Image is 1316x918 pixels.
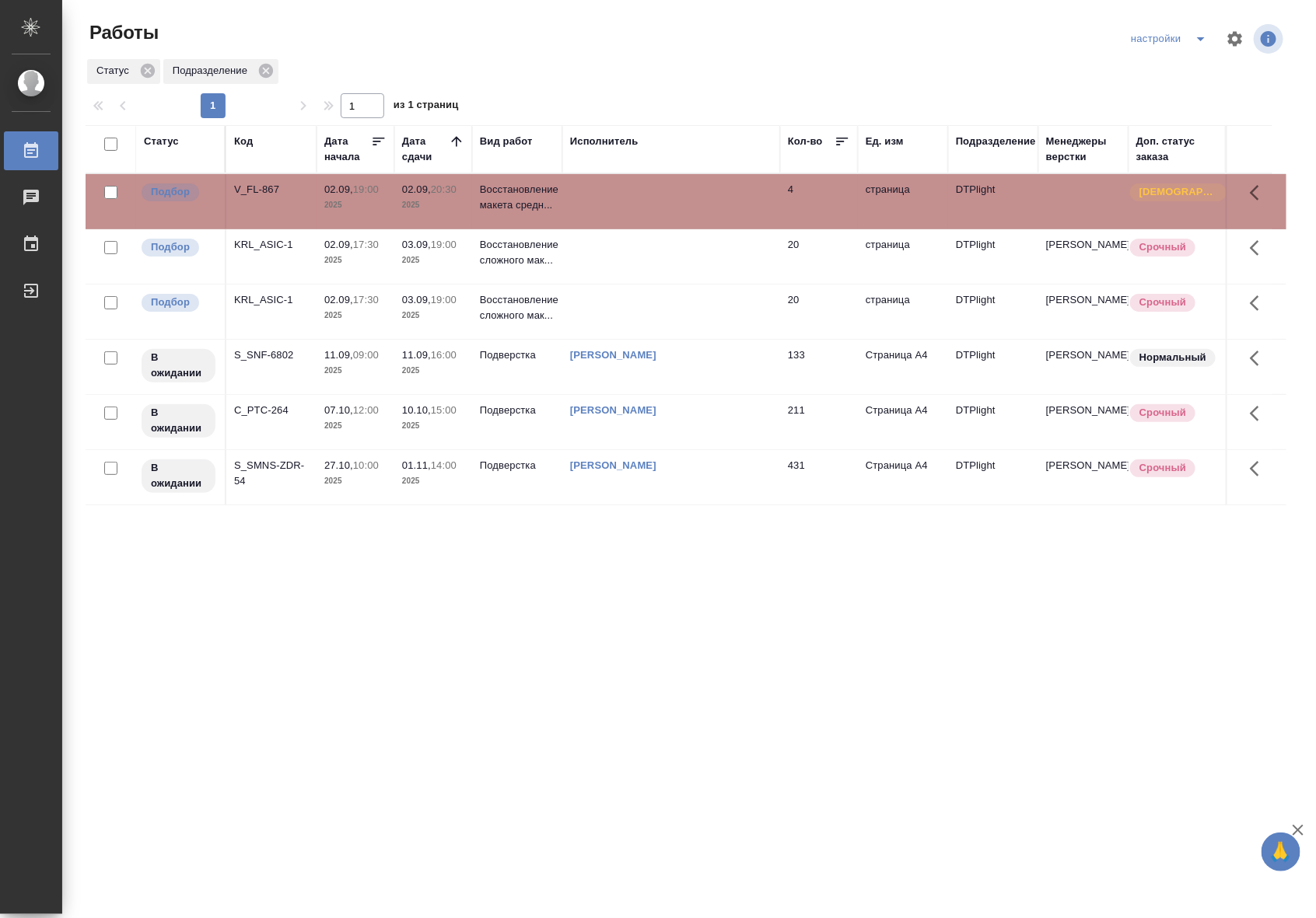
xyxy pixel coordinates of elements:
p: 27.10, [324,459,353,471]
p: Срочный [1139,405,1186,421]
p: Срочный [1139,239,1186,255]
div: Можно подбирать исполнителей [140,237,217,258]
p: 14:00 [431,459,457,471]
div: Дата начала [324,134,371,165]
p: [PERSON_NAME] [1046,292,1121,308]
p: 02.09, [324,183,353,195]
div: KRL_ASIC-1 [234,292,309,308]
div: Можно подбирать исполнителей [140,292,217,313]
div: Дата сдачи [402,134,449,165]
button: Здесь прячутся важные кнопки [1241,340,1278,377]
td: 431 [780,450,858,504]
p: 02.09, [324,294,353,305]
div: Код [234,134,253,149]
p: 2025 [324,253,387,268]
p: Статус [96,63,135,79]
p: 20:30 [431,183,457,195]
p: [PERSON_NAME] [1046,347,1121,363]
p: 12:00 [353,404,379,416]
span: Настроить таблицу [1216,20,1254,58]
p: 19:00 [431,239,457,250]
button: 🙏 [1262,832,1300,871]
p: 17:30 [353,239,379,250]
a: [PERSON_NAME] [570,404,656,416]
p: 07.10, [324,404,353,416]
div: Вид работ [480,134,533,149]
p: Восстановление сложного мак... [480,292,555,323]
p: Подбор [151,239,190,255]
td: 133 [780,340,858,394]
button: Здесь прячутся важные кнопки [1241,450,1278,487]
span: Посмотреть информацию [1254,24,1286,54]
td: страница [858,284,948,339]
p: 11.09, [402,349,431,361]
div: Статус [144,134,179,149]
td: 211 [780,395,858,449]
p: [PERSON_NAME] [1046,237,1121,253]
p: 19:00 [353,183,379,195]
p: 03.09, [402,294,431,305]
div: S_SMNS-ZDR-54 [234,458,309,489]
p: Восстановление макета средн... [480,182,555,213]
a: [PERSON_NAME] [570,349,656,361]
p: 11.09, [324,349,353,361]
p: 01.11, [402,459,431,471]
p: [DEMOGRAPHIC_DATA] [1139,184,1217,200]
div: S_SNF-6802 [234,347,309,363]
p: 2025 [324,197,387,213]
p: Восстановление сложного мак... [480,237,555,268]
td: Страница А4 [858,450,948,504]
p: Срочный [1139,460,1186,476]
p: 02.09, [324,239,353,250]
p: 09:00 [353,349,379,361]
div: Статус [87,59,160,84]
span: 🙏 [1268,836,1294,868]
p: 02.09, [402,183,431,195]
p: 17:30 [353,294,379,305]
p: Подверстка [480,403,555,418]
p: 10:00 [353,459,379,471]
td: DTPlight [948,450,1038,504]
td: 20 [780,229,858,284]
p: 2025 [402,473,464,489]
p: 2025 [402,363,464,379]
div: KRL_ASIC-1 [234,237,309,253]
a: [PERSON_NAME] [570,459,656,471]
button: Здесь прячутся важные кнопки [1241,395,1278,432]
div: Исполнитель назначен, приступать к работе пока рано [140,347,217,384]
div: C_PTC-264 [234,403,309,418]
div: Подразделение [956,134,1036,149]
div: split button [1127,26,1216,51]
div: Подразделение [163,59,278,84]
div: Кол-во [788,134,823,149]
p: В ожидании [151,405,206,436]
button: Здесь прячутся важные кнопки [1241,284,1278,322]
td: 20 [780,284,858,339]
span: из 1 страниц [394,96,459,118]
p: 03.09, [402,239,431,250]
p: Подверстка [480,458,555,473]
td: Страница А4 [858,340,948,394]
button: Здесь прячутся важные кнопки [1241,174,1278,211]
p: Срочный [1139,295,1186,310]
p: Подбор [151,295,190,310]
p: 15:00 [431,404,457,416]
p: 16:00 [431,349,457,361]
p: 19:00 [431,294,457,305]
td: Страница А4 [858,395,948,449]
p: 2025 [324,473,387,489]
p: В ожидании [151,460,206,491]
p: Подбор [151,184,190,200]
td: DTPlight [948,284,1038,339]
p: 2025 [402,308,464,323]
td: DTPlight [948,340,1038,394]
p: 2025 [402,253,464,268]
p: [PERSON_NAME] [1046,403,1121,418]
td: DTPlight [948,229,1038,284]
p: 2025 [402,418,464,434]
div: Доп. статус заказа [1136,134,1218,165]
p: 2025 [324,418,387,434]
div: V_FL-867 [234,182,309,197]
p: 2025 [324,363,387,379]
p: 2025 [402,197,464,213]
